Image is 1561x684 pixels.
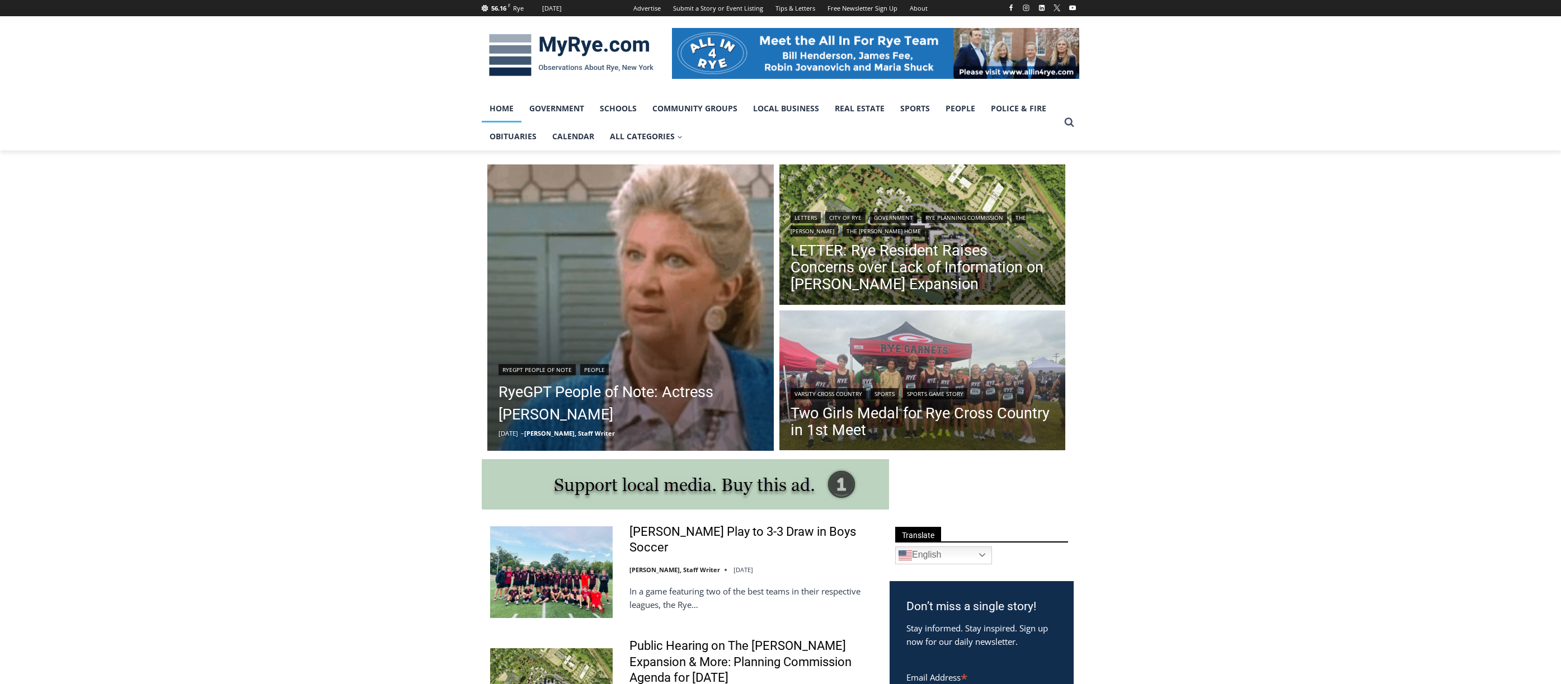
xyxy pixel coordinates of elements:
a: [PERSON_NAME], Staff Writer [524,429,615,437]
span: F [508,2,510,8]
a: Obituaries [482,122,544,150]
a: Read More RyeGPT People of Note: Actress Liz Sheridan [487,164,774,451]
p: In a game featuring two of the best teams in their respective leagues, the Rye… [629,584,875,611]
p: Stay informed. Stay inspired. Sign up now for our daily newsletter. [906,621,1057,648]
a: City of Rye [825,212,866,223]
div: | | [791,386,1055,399]
a: RyeGPT People of Note [499,364,576,375]
a: Community Groups [645,95,745,122]
a: Varsity Cross Country [791,388,866,399]
img: (PHOTO: Illustrative plan of The Osborn's proposed site plan from the July 10, 2025 planning comm... [779,164,1066,308]
a: Rye Planning Commission [921,212,1007,223]
a: Facebook [1004,1,1018,15]
img: MyRye.com [482,26,661,84]
a: Two Girls Medal for Rye Cross Country in 1st Meet [791,405,1055,438]
a: Instagram [1019,1,1033,15]
img: All in for Rye [672,28,1079,78]
a: LETTER: Rye Resident Raises Concerns over Lack of Information on [PERSON_NAME] Expansion [791,242,1055,293]
a: English [895,546,992,564]
span: – [521,429,524,437]
div: Rye [513,3,524,13]
a: The [PERSON_NAME] Home [843,225,925,237]
a: Read More Two Girls Medal for Rye Cross Country in 1st Meet [779,310,1066,454]
a: YouTube [1066,1,1079,15]
nav: Primary Navigation [482,95,1059,151]
a: All Categories [602,122,690,150]
a: Schools [592,95,645,122]
img: Rye, Harrison Play to 3-3 Draw in Boys Soccer [490,526,613,618]
img: (PHOTO: The Rye Varsity Cross Country team after their first meet on Saturday, September 6, 2025.... [779,310,1066,454]
a: Sports [892,95,938,122]
img: support local media, buy this ad [482,459,889,510]
a: People [938,95,983,122]
span: Translate [895,527,941,542]
time: [DATE] [734,565,753,574]
div: | [499,362,763,375]
a: Sports Game Story [903,388,967,399]
a: X [1050,1,1064,15]
img: en [899,549,912,562]
a: Local Business [745,95,827,122]
a: Real Estate [827,95,892,122]
a: People [580,364,609,375]
a: Linkedin [1035,1,1048,15]
a: Read More LETTER: Rye Resident Raises Concerns over Lack of Information on Osborn Expansion [779,164,1066,308]
span: 56.16 [491,4,506,12]
div: [DATE] [542,3,562,13]
h3: Don’t miss a single story! [906,598,1057,616]
a: Police & Fire [983,95,1054,122]
time: [DATE] [499,429,518,437]
button: View Search Form [1059,112,1079,133]
a: Government [870,212,917,223]
span: All Categories [610,130,683,143]
a: Calendar [544,122,602,150]
a: RyeGPT People of Note: Actress [PERSON_NAME] [499,381,763,426]
a: Sports [871,388,899,399]
img: (PHOTO: Sheridan in an episode of ALF. Public Domain.) [487,164,774,451]
a: Government [521,95,592,122]
a: [PERSON_NAME] Play to 3-3 Draw in Boys Soccer [629,524,875,556]
a: Letters [791,212,821,223]
a: Home [482,95,521,122]
div: | | | | | [791,210,1055,237]
a: [PERSON_NAME], Staff Writer [629,565,720,574]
